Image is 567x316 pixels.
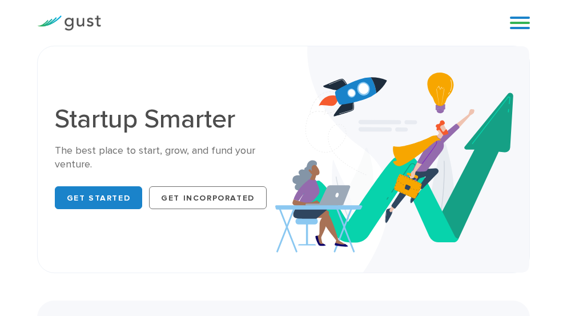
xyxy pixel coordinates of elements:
img: Gust Logo [37,15,101,31]
h1: Startup Smarter [55,106,275,133]
img: Startup Smarter Hero [275,46,530,273]
a: Get Started [55,186,143,209]
a: Get Incorporated [149,186,267,209]
div: The best place to start, grow, and fund your venture. [55,144,275,171]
